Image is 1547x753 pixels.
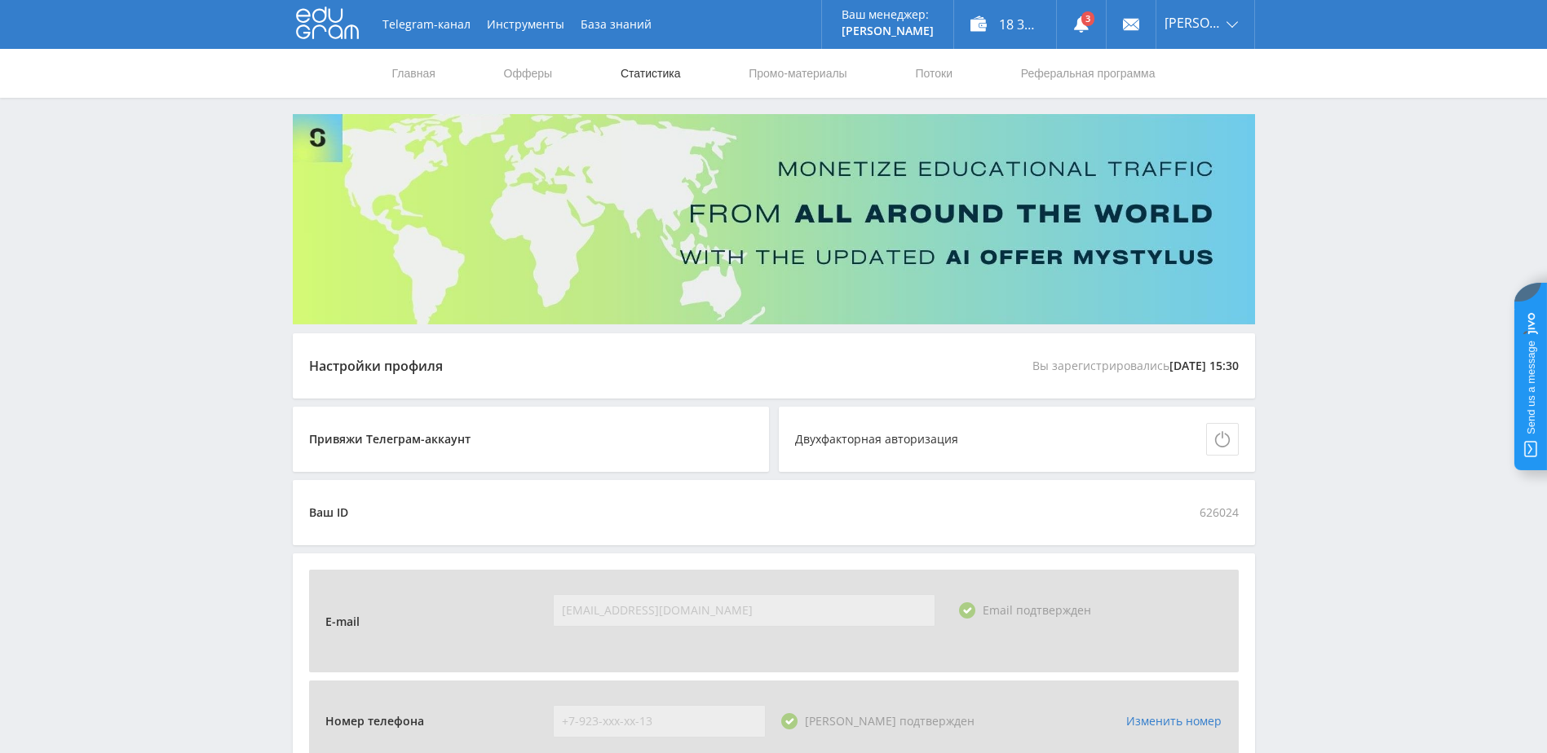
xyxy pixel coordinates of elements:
[1019,49,1157,98] a: Реферальная программа
[309,423,479,456] span: Привяжи Телеграм-аккаунт
[309,359,443,373] div: Настройки профиля
[1169,350,1239,382] span: [DATE] 15:30
[913,49,954,98] a: Потоки
[1200,496,1239,529] span: 626024
[293,114,1255,324] img: Banner
[747,49,848,98] a: Промо-материалы
[983,602,1091,618] span: Email подтвержден
[1032,350,1239,382] span: Вы зарегистрировались
[842,8,934,21] p: Ваш менеджер:
[502,49,555,98] a: Офферы
[842,24,934,37] p: [PERSON_NAME]
[805,713,975,729] span: [PERSON_NAME] подтвержден
[325,605,368,638] span: E-mail
[619,49,683,98] a: Статистика
[309,506,348,519] div: Ваш ID
[391,49,437,98] a: Главная
[325,705,432,738] span: Номер телефона
[1165,16,1222,29] span: [PERSON_NAME]
[1126,713,1222,729] a: Изменить номер
[795,433,958,446] div: Двухфакторная авторизация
